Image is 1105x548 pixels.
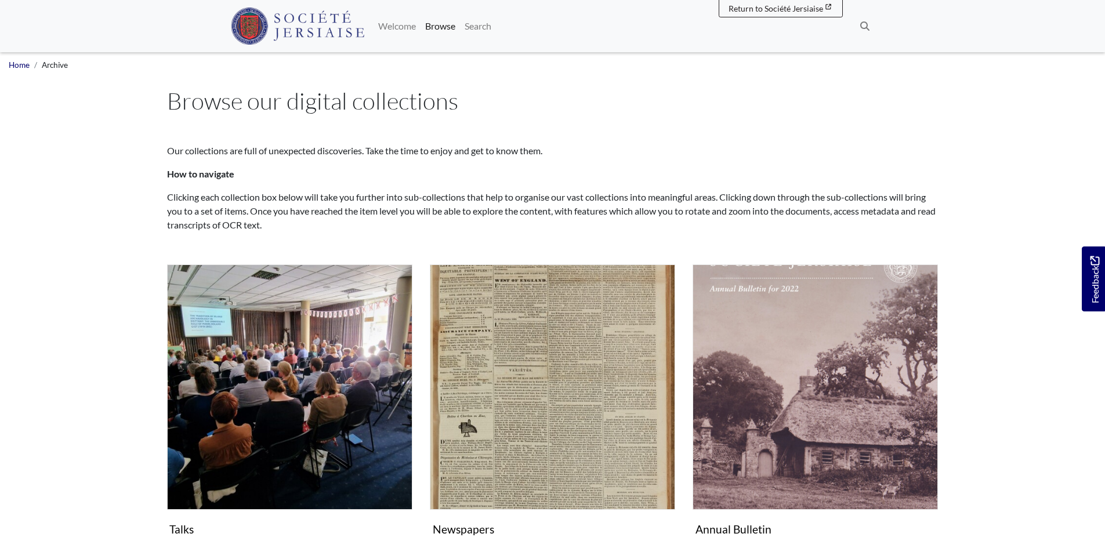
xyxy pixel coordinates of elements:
a: Welcome [374,14,421,38]
a: Talks Talks [167,264,412,540]
img: Société Jersiaise [231,8,365,45]
img: Talks [167,264,412,510]
p: Our collections are full of unexpected discoveries. Take the time to enjoy and get to know them. [167,144,939,158]
span: Archive [42,60,68,70]
a: Annual Bulletin Annual Bulletin [693,264,938,540]
a: Would you like to provide feedback? [1082,246,1105,311]
p: Clicking each collection box below will take you further into sub-collections that help to organi... [167,190,939,232]
h1: Browse our digital collections [167,87,939,115]
img: Annual Bulletin [693,264,938,510]
a: Browse [421,14,460,38]
a: Société Jersiaise logo [231,5,365,48]
a: Search [460,14,496,38]
span: Feedback [1088,256,1102,303]
span: Return to Société Jersiaise [729,3,823,13]
a: Home [9,60,30,70]
strong: How to navigate [167,168,234,179]
img: Newspapers [430,264,675,510]
a: Newspapers Newspapers [430,264,675,540]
